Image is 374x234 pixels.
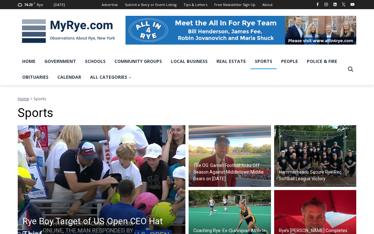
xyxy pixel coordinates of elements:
[212,53,250,69] a: Real Estate
[24,2,33,7] span: 74.23
[90,74,132,81] span: All Categories
[322,1,330,8] a: Instagram
[302,53,342,69] a: Police & Fire
[331,1,339,8] a: Linkedin
[18,106,356,120] h1: Sports
[345,64,356,75] button: View Search Form
[54,2,65,8] div: [DATE]
[53,69,86,85] a: Calendar
[340,1,347,8] a: X
[189,125,271,187] img: (PHOTO: The voice of Rye Garnet Football and Old Garnet Steve Feeney in the Nugent Stadium press ...
[18,15,119,48] img: MyRye.com
[279,169,355,182] h2: Hammerheads Secure Rye Rec Softball League Victory
[277,53,302,69] a: People
[193,162,269,182] h2: The OG: Garnet Football Kicks Off Season Against Middletown Middie Bears on [DATE]
[110,53,166,69] a: Community Groups
[166,53,212,69] a: Local Business
[274,125,357,187] img: (PHOTO: The 2025 Hammerheads. Pictured (left to right): Back Row: James Kennedy Jr., JT Wolfe, Ki...
[18,96,29,102] a: Home
[30,96,33,102] span: >
[34,96,46,102] span: Sports
[40,53,81,69] a: Government
[18,95,356,102] nav: Breadcrumbs
[189,125,271,187] a: The OG: Garnet Football Kicks Off Season Against Middletown Middie Bears on [DATE]
[37,2,43,8] div: Rye
[18,53,345,85] nav: Primary Navigation
[18,53,40,69] a: Home
[126,16,356,44] img: All in for Rye
[314,1,321,8] a: Facebook
[81,53,110,69] a: Schools
[274,125,357,187] a: Hammerheads Secure Rye Rec Softball League Victory
[34,1,35,5] span: F
[18,69,53,85] a: Obituaries
[250,53,277,69] a: Sports
[349,1,356,8] a: YouTube
[86,69,136,85] a: All Categories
